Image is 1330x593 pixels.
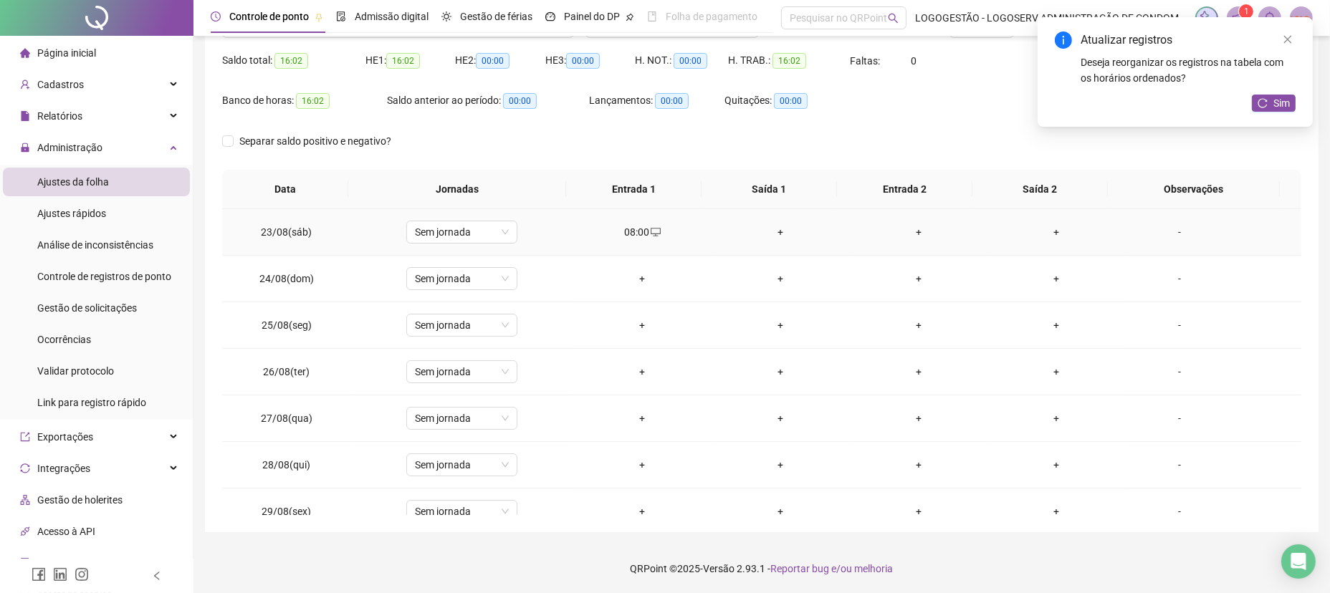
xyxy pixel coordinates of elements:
[37,302,137,314] span: Gestão de solicitações
[647,11,657,21] span: book
[355,11,429,22] span: Admissão digital
[1055,32,1072,49] span: info-circle
[585,457,700,473] div: +
[774,93,808,109] span: 00:00
[911,55,917,67] span: 0
[861,271,976,286] div: +
[441,11,451,21] span: sun
[1291,7,1312,29] img: 2423
[1232,11,1245,24] span: notification
[724,92,859,109] div: Quitações:
[1081,54,1296,86] div: Deseja reorganizar os registros na tabela com os horários ordenados?
[37,431,93,443] span: Exportações
[20,495,30,505] span: apartment
[626,13,634,21] span: pushpin
[999,224,1114,240] div: +
[222,92,387,109] div: Banco de horas:
[20,432,30,442] span: export
[545,11,555,21] span: dashboard
[1280,32,1296,47] a: Close
[723,503,838,519] div: +
[837,170,972,209] th: Entrada 2
[1137,364,1222,380] div: -
[702,170,837,209] th: Saída 1
[771,563,894,574] span: Reportar bug e/ou melhoria
[261,413,312,424] span: 27/08(qua)
[888,13,899,24] span: search
[37,334,91,345] span: Ocorrências
[1119,181,1268,197] span: Observações
[229,11,309,22] span: Controle de ponto
[1137,224,1222,240] div: -
[348,170,566,209] th: Jornadas
[704,563,735,574] span: Versão
[999,364,1114,380] div: +
[1137,457,1222,473] div: -
[37,526,95,537] span: Acesso à API
[585,364,700,380] div: +
[37,365,114,377] span: Validar protocolo
[152,571,162,581] span: left
[545,52,635,69] div: HE 3:
[415,268,509,289] span: Sem jornada
[589,92,724,109] div: Lançamentos:
[861,503,976,519] div: +
[723,317,838,333] div: +
[723,410,838,426] div: +
[365,52,455,69] div: HE 1:
[20,526,30,536] span: api
[415,408,509,429] span: Sem jornada
[1239,4,1253,19] sup: 1
[415,501,509,522] span: Sem jornada
[666,11,757,22] span: Folha de pagamento
[296,93,330,109] span: 16:02
[1281,544,1316,579] div: Open Intercom Messenger
[37,271,171,282] span: Controle de registros de ponto
[415,361,509,382] span: Sem jornada
[222,52,365,69] div: Saldo total:
[75,567,89,582] span: instagram
[1273,95,1290,111] span: Sim
[20,111,30,121] span: file
[20,463,30,473] span: sync
[585,503,700,519] div: +
[20,48,30,58] span: home
[1252,95,1296,112] button: Sim
[585,317,700,333] div: +
[1137,317,1222,333] div: -
[850,55,882,67] span: Faltas:
[1137,410,1222,426] div: -
[649,227,661,237] span: desktop
[20,79,30,90] span: user-add
[723,271,838,286] div: +
[861,224,976,240] div: +
[1199,10,1215,26] img: sparkle-icon.fc2bf0ac1784a2077858766a79e2daf3.svg
[263,366,310,377] span: 26/08(ter)
[336,11,346,21] span: file-done
[999,271,1114,286] div: +
[37,239,153,251] span: Análise de inconsistências
[861,410,976,426] div: +
[234,133,397,149] span: Separar saldo positivo e negativo?
[861,457,976,473] div: +
[262,319,312,331] span: 25/08(seg)
[415,454,509,476] span: Sem jornada
[415,221,509,243] span: Sem jornada
[1263,11,1276,24] span: bell
[259,273,314,284] span: 24/08(dom)
[20,558,30,568] span: audit
[635,52,728,69] div: H. NOT.:
[674,53,707,69] span: 00:00
[915,10,1187,26] span: LOGOGESTÃO - LOGOSERV ADMINISTRAÇÃO DE CONDOMINIOS
[37,110,82,122] span: Relatórios
[566,53,600,69] span: 00:00
[1258,98,1268,108] span: reload
[972,170,1108,209] th: Saída 2
[1244,6,1249,16] span: 1
[772,53,806,69] span: 16:02
[261,226,312,238] span: 23/08(sáb)
[460,11,532,22] span: Gestão de férias
[564,11,620,22] span: Painel do DP
[1137,503,1222,519] div: -
[37,463,90,474] span: Integrações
